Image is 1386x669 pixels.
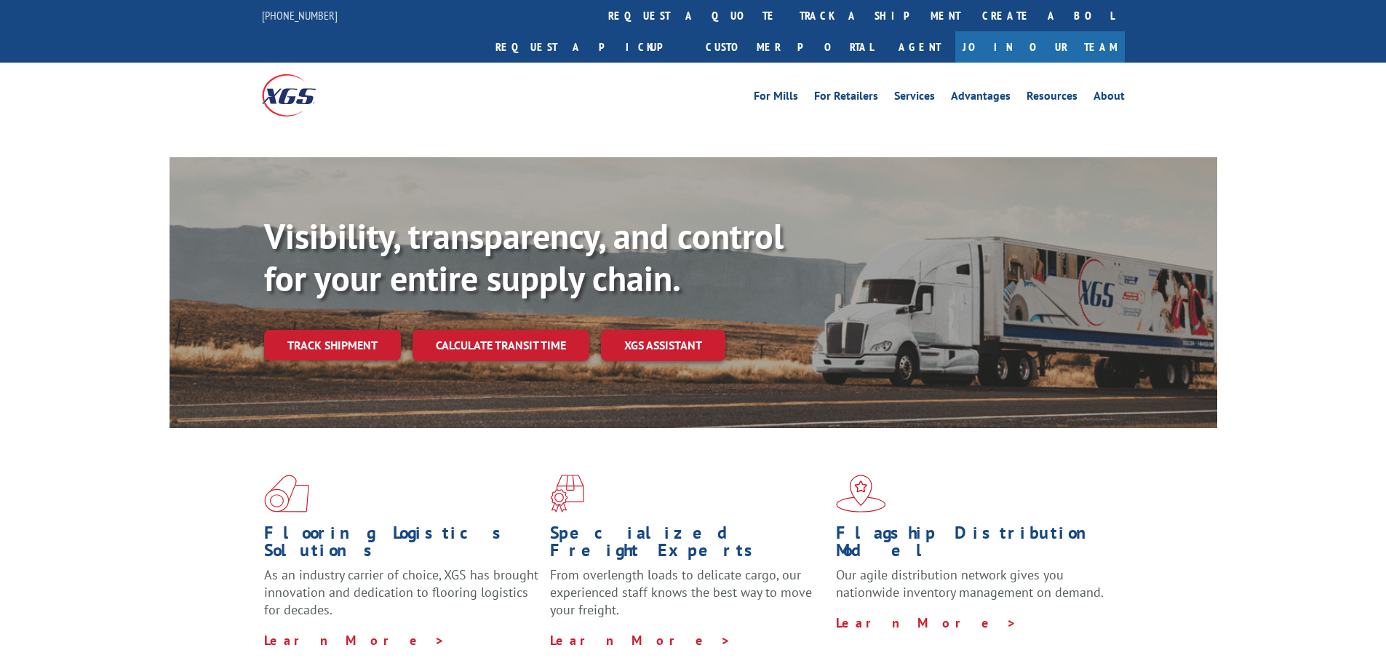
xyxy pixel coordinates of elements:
[264,330,401,360] a: Track shipment
[951,90,1011,106] a: Advantages
[1027,90,1078,106] a: Resources
[695,31,884,63] a: Customer Portal
[264,566,538,618] span: As an industry carrier of choice, XGS has brought innovation and dedication to flooring logistics...
[601,330,725,361] a: XGS ASSISTANT
[262,8,338,23] a: [PHONE_NUMBER]
[264,632,445,649] a: Learn More >
[550,475,584,512] img: xgs-icon-focused-on-flooring-red
[550,632,731,649] a: Learn More >
[264,213,784,301] b: Visibility, transparency, and control for your entire supply chain.
[485,31,695,63] a: Request a pickup
[836,566,1104,601] span: Our agile distribution network gives you nationwide inventory management on demand.
[884,31,955,63] a: Agent
[264,524,539,566] h1: Flooring Logistics Solutions
[955,31,1125,63] a: Join Our Team
[836,524,1111,566] h1: Flagship Distribution Model
[550,524,825,566] h1: Specialized Freight Experts
[1094,90,1125,106] a: About
[550,566,825,631] p: From overlength loads to delicate cargo, our experienced staff knows the best way to move your fr...
[836,475,886,512] img: xgs-icon-flagship-distribution-model-red
[413,330,589,361] a: Calculate transit time
[264,475,309,512] img: xgs-icon-total-supply-chain-intelligence-red
[836,614,1017,631] a: Learn More >
[814,90,878,106] a: For Retailers
[754,90,798,106] a: For Mills
[894,90,935,106] a: Services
